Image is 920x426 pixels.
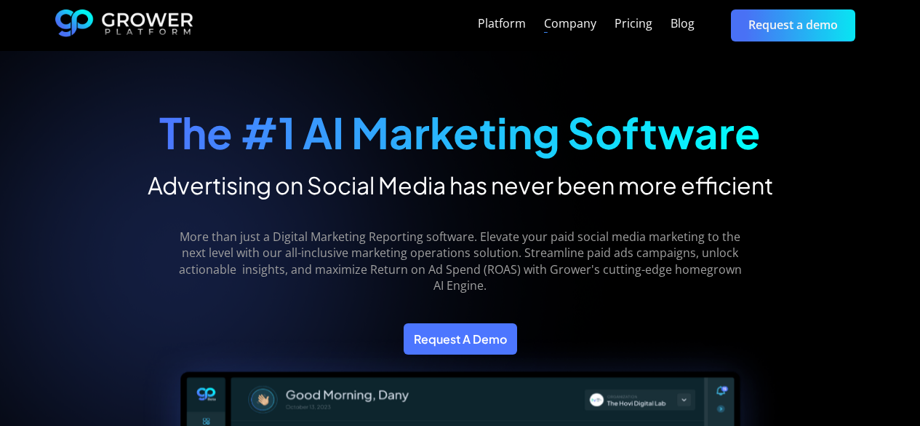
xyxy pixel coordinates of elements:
a: Blog [671,15,695,33]
a: Platform [478,15,526,33]
a: Company [544,15,596,33]
a: Request a demo [731,9,855,41]
div: Platform [478,17,526,31]
h2: Advertising on Social Media has never been more efficient [148,170,773,200]
a: Pricing [615,15,652,33]
strong: The #1 AI Marketing Software [159,106,761,159]
p: More than just a Digital Marketing Reporting software. Elevate your paid social media marketing t... [168,229,752,294]
a: home [55,9,193,42]
div: Pricing [615,17,652,31]
a: Request A Demo [404,323,517,355]
div: Blog [671,17,695,31]
div: Company [544,17,596,31]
